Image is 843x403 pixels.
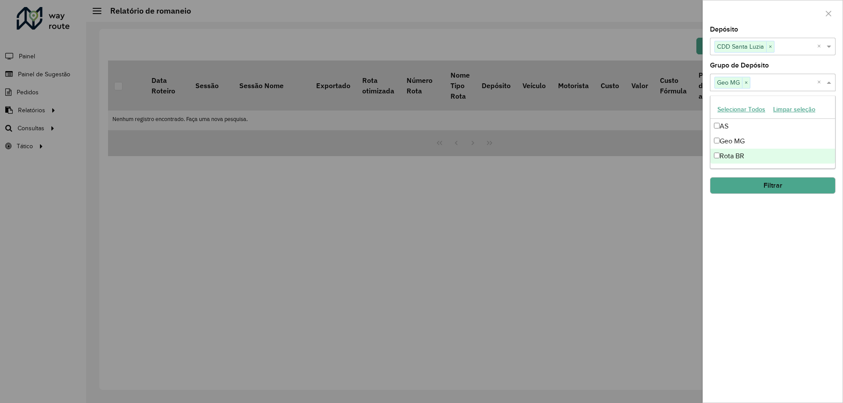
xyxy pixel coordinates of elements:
[766,42,774,52] span: ×
[710,149,835,164] div: Rota BR
[710,177,836,194] button: Filtrar
[713,103,769,116] button: Selecionar Todos
[769,103,819,116] button: Limpar seleção
[710,24,738,35] label: Depósito
[710,134,835,149] div: Geo MG
[817,41,825,52] span: Clear all
[710,60,769,71] label: Grupo de Depósito
[715,41,766,52] span: CDD Santa Luzia
[715,77,742,88] span: Geo MG
[710,119,835,134] div: AS
[710,96,836,169] ng-dropdown-panel: Options list
[742,78,750,88] span: ×
[817,77,825,88] span: Clear all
